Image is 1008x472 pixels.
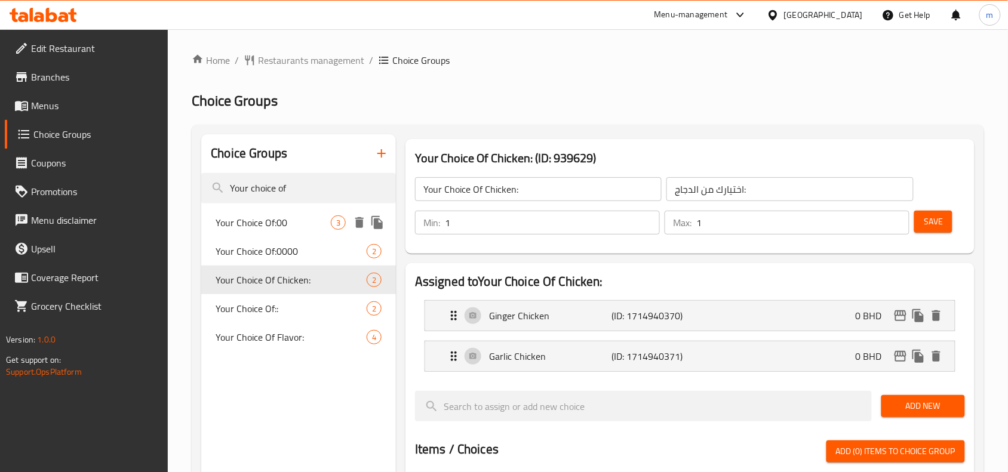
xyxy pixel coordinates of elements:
[836,444,955,459] span: Add (0) items to choice group
[5,177,168,206] a: Promotions
[489,349,611,363] p: Garlic Chicken
[367,332,381,343] span: 4
[784,8,863,21] div: [GEOGRAPHIC_DATA]
[216,215,331,230] span: Your Choice Of:00
[216,330,367,344] span: Your Choice Of Flavor:
[31,156,159,170] span: Coupons
[5,263,168,292] a: Coverage Report
[415,273,965,291] h2: Assigned to Your Choice Of Chicken:
[826,440,965,462] button: Add (0) items to choice group
[368,214,386,232] button: duplicate
[5,34,168,63] a: Edit Restaurant
[201,294,396,323] div: Your Choice Of::2
[367,246,381,257] span: 2
[6,352,61,368] span: Get support on:
[192,53,984,67] nav: breadcrumb
[367,273,382,287] div: Choices
[31,242,159,256] span: Upsell
[891,399,955,414] span: Add New
[351,214,368,232] button: delete
[881,395,965,417] button: Add New
[987,8,994,21] span: m
[611,349,693,363] p: (ID: 1714940371)
[415,336,965,377] li: Expand
[392,53,450,67] span: Choice Groups
[909,347,927,365] button: duplicate
[216,244,367,258] span: Your Choice Of:0000
[31,299,159,313] span: Grocery Checklist
[5,91,168,120] a: Menus
[33,127,159,141] span: Choice Groups
[258,53,364,67] span: Restaurants management
[367,244,382,258] div: Choices
[367,301,382,316] div: Choices
[673,215,692,230] p: Max:
[914,211,952,233] button: Save
[331,215,346,230] div: Choices
[201,208,396,237] div: Your Choice Of:003deleteduplicate
[924,214,943,229] span: Save
[367,274,381,286] span: 2
[192,53,230,67] a: Home
[201,266,396,294] div: Your Choice Of Chicken:2
[31,270,159,285] span: Coverage Report
[489,309,611,323] p: Ginger Chicken
[611,309,693,323] p: (ID: 1714940370)
[415,391,872,421] input: search
[5,206,168,235] a: Menu disclaimer
[5,120,168,149] a: Choice Groups
[244,53,364,67] a: Restaurants management
[367,330,382,344] div: Choices
[211,144,287,162] h2: Choice Groups
[423,215,440,230] p: Min:
[37,332,56,347] span: 1.0.0
[331,217,345,229] span: 3
[31,98,159,113] span: Menus
[5,63,168,91] a: Branches
[415,295,965,336] li: Expand
[201,323,396,351] div: Your Choice Of Flavor:4
[31,213,159,227] span: Menu disclaimer
[216,301,367,316] span: Your Choice Of::
[856,309,892,323] p: 0 BHD
[369,53,373,67] li: /
[892,307,909,325] button: edit
[31,41,159,55] span: Edit Restaurant
[216,273,367,287] span: Your Choice Of Chicken:
[425,301,955,331] div: Expand
[5,149,168,177] a: Coupons
[201,237,396,266] div: Your Choice Of:00002
[31,70,159,84] span: Branches
[6,332,35,347] span: Version:
[367,303,381,314] span: 2
[909,307,927,325] button: duplicate
[415,440,499,458] h2: Items / Choices
[6,364,82,380] a: Support.OpsPlatform
[927,347,945,365] button: delete
[31,184,159,199] span: Promotions
[892,347,909,365] button: edit
[425,341,955,371] div: Expand
[415,149,965,168] h3: Your Choice Of Chicken: (ID: 939629)
[235,53,239,67] li: /
[201,173,396,203] input: search
[927,307,945,325] button: delete
[654,8,728,22] div: Menu-management
[856,349,892,363] p: 0 BHD
[5,235,168,263] a: Upsell
[5,292,168,320] a: Grocery Checklist
[192,87,278,114] span: Choice Groups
